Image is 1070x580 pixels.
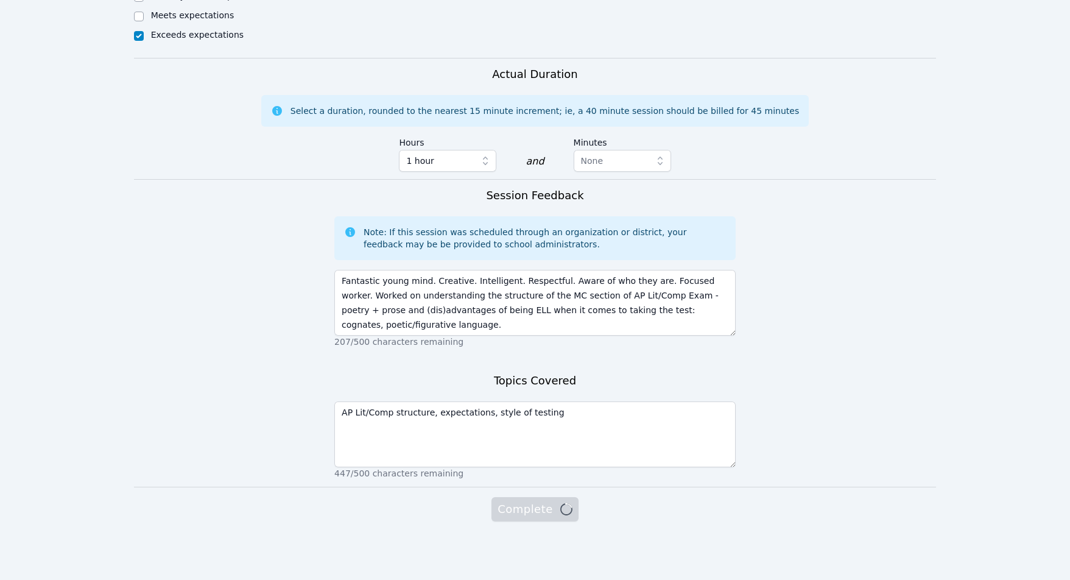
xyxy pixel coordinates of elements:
div: Select a duration, rounded to the nearest 15 minute increment; ie, a 40 minute session should be ... [290,105,799,117]
span: 1 hour [406,154,434,168]
h3: Actual Duration [492,66,577,83]
label: Hours [399,132,496,150]
span: None [581,156,604,166]
label: Minutes [574,132,671,150]
p: 447/500 characters remaining [334,467,736,479]
label: Meets expectations [151,10,234,20]
div: and [526,154,544,169]
textarea: AP Lit/Comp structure, expectations, style of testing [334,401,736,467]
p: 207/500 characters remaining [334,336,736,348]
button: None [574,150,671,172]
div: Note: If this session was scheduled through an organization or district, your feedback may be be ... [364,226,726,250]
h3: Topics Covered [494,372,576,389]
h3: Session Feedback [486,187,583,204]
span: Complete [498,501,572,518]
button: Complete [491,497,578,522]
label: Exceeds expectations [151,30,244,40]
button: 1 hour [399,150,496,172]
textarea: Fantastic young mind. Creative. Intelligent. Respectful. Aware of who they are. Focused worker. W... [334,270,736,336]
